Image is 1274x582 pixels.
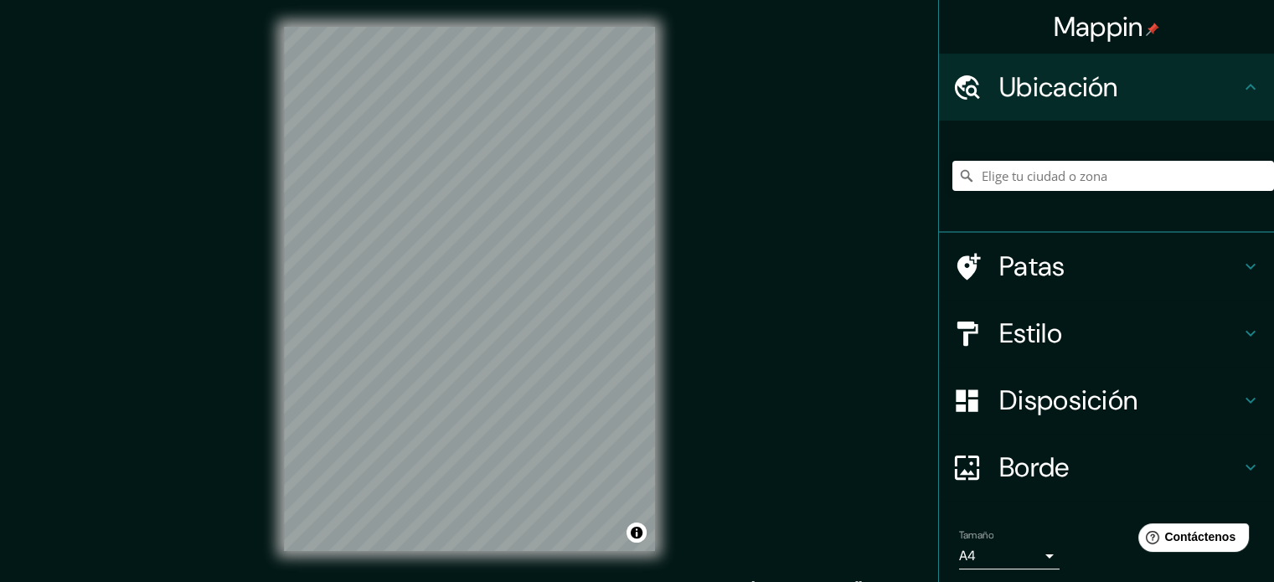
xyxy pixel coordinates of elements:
div: Borde [939,434,1274,501]
font: Disposición [999,383,1137,418]
div: Estilo [939,300,1274,367]
iframe: Lanzador de widgets de ayuda [1125,517,1256,564]
font: Estilo [999,316,1062,351]
img: pin-icon.png [1146,23,1159,36]
font: Tamaño [959,528,993,542]
font: Ubicación [999,70,1118,105]
div: A4 [959,543,1060,569]
font: A4 [959,547,976,564]
input: Elige tu ciudad o zona [952,161,1274,191]
button: Activar o desactivar atribución [627,523,647,543]
div: Disposición [939,367,1274,434]
font: Patas [999,249,1065,284]
div: Ubicación [939,54,1274,121]
div: Patas [939,233,1274,300]
canvas: Mapa [284,27,655,551]
font: Mappin [1054,9,1143,44]
font: Borde [999,450,1070,485]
